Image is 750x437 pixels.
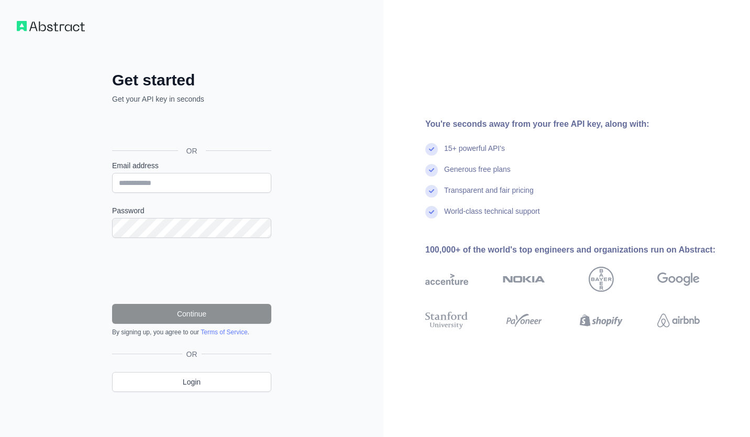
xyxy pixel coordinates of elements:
[201,329,247,336] a: Terms of Service
[444,185,534,206] div: Transparent and fair pricing
[425,267,468,292] img: accenture
[580,310,623,331] img: shopify
[503,267,546,292] img: nokia
[112,328,271,336] div: By signing up, you agree to our .
[657,267,700,292] img: google
[444,206,540,227] div: World-class technical support
[503,310,546,331] img: payoneer
[112,250,271,291] iframe: reCAPTCHA
[182,349,202,359] span: OR
[425,164,438,177] img: check mark
[589,267,614,292] img: bayer
[112,372,271,392] a: Login
[657,310,700,331] img: airbnb
[112,71,271,90] h2: Get started
[17,21,85,31] img: Workflow
[425,143,438,156] img: check mark
[425,310,468,331] img: stanford university
[107,116,274,139] iframe: Sign in with Google Button
[425,206,438,218] img: check mark
[112,94,271,104] p: Get your API key in seconds
[112,160,271,171] label: Email address
[425,244,733,256] div: 100,000+ of the world's top engineers and organizations run on Abstract:
[444,143,505,164] div: 15+ powerful API's
[444,164,511,185] div: Generous free plans
[112,205,271,216] label: Password
[425,185,438,198] img: check mark
[178,146,206,156] span: OR
[112,304,271,324] button: Continue
[425,118,733,130] div: You're seconds away from your free API key, along with:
